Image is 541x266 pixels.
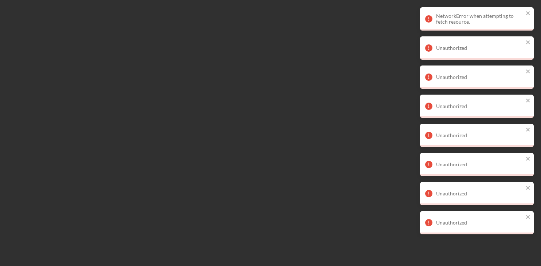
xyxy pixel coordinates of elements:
[436,103,524,109] div: Unauthorized
[526,68,531,75] button: close
[526,10,531,17] button: close
[436,191,524,196] div: Unauthorized
[526,127,531,134] button: close
[526,185,531,192] button: close
[526,98,531,104] button: close
[436,220,524,226] div: Unauthorized
[436,162,524,167] div: Unauthorized
[436,13,524,25] div: NetworkError when attempting to fetch resource.
[526,156,531,163] button: close
[436,45,524,51] div: Unauthorized
[436,132,524,138] div: Unauthorized
[526,39,531,46] button: close
[526,214,531,221] button: close
[436,74,524,80] div: Unauthorized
